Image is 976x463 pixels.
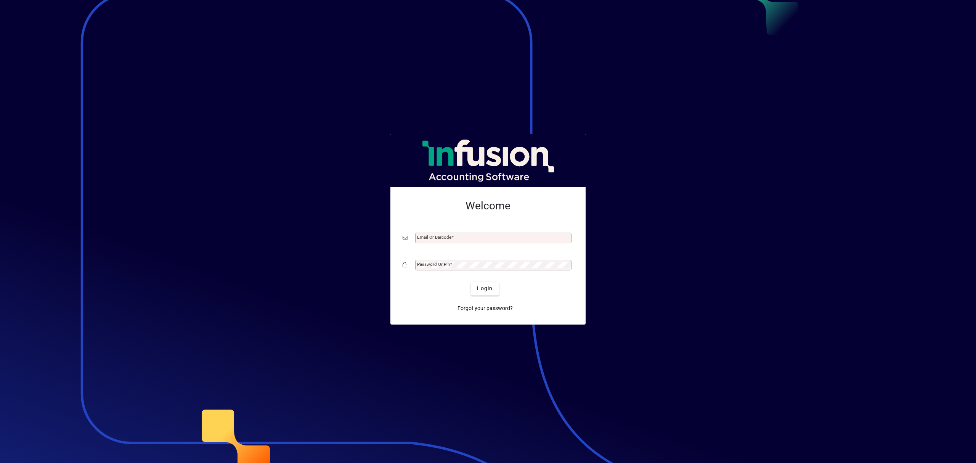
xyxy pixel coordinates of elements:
span: Login [477,285,493,293]
button: Login [471,282,499,296]
a: Forgot your password? [454,302,516,315]
mat-label: Email or Barcode [417,235,451,240]
mat-label: Password or Pin [417,262,450,267]
h2: Welcome [403,199,573,212]
span: Forgot your password? [457,304,513,312]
